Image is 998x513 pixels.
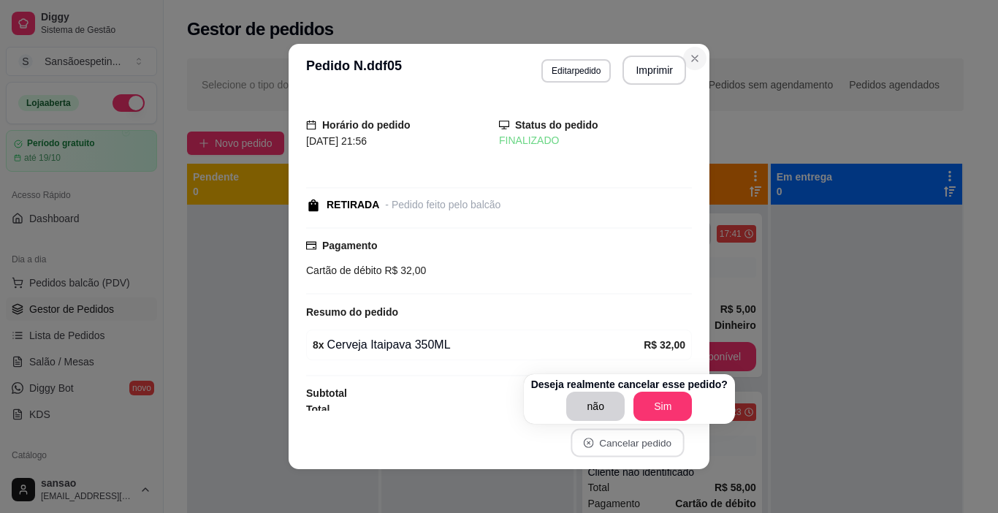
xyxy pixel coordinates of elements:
[644,339,685,351] strong: R$ 32,00
[531,377,728,392] p: Deseja realmente cancelar esse pedido?
[622,56,686,85] button: Imprimir
[566,392,625,421] button: não
[683,47,706,70] button: Close
[306,306,398,318] strong: Resumo do pedido
[322,240,377,251] strong: Pagamento
[322,119,411,131] strong: Horário do pedido
[306,240,316,251] span: credit-card
[382,265,427,276] span: R$ 32,00
[306,403,330,415] strong: Total
[313,339,324,351] strong: 8 x
[515,119,598,131] strong: Status do pedido
[571,429,684,457] button: close-circleCancelar pedido
[499,133,692,148] div: FINALIZADO
[499,120,509,130] span: desktop
[541,59,611,83] button: Editarpedido
[306,56,402,85] h3: Pedido N. ddf05
[584,438,594,448] span: close-circle
[633,392,692,421] button: Sim
[306,135,367,147] span: [DATE] 21:56
[306,120,316,130] span: calendar
[327,197,379,213] div: RETIRADA
[385,197,500,213] div: - Pedido feito pelo balcão
[306,265,382,276] span: Cartão de débito
[313,336,644,354] div: Cerveja Itaipava 350ML
[306,387,347,399] strong: Subtotal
